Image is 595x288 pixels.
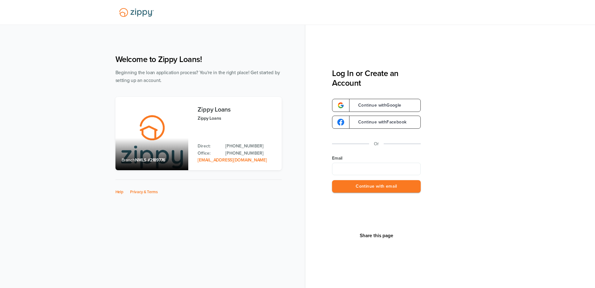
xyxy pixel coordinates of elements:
[332,180,421,193] button: Continue with email
[130,190,158,194] a: Privacy & Terms
[332,163,421,175] input: Email Address
[337,102,344,109] img: google-logo
[332,69,421,88] h3: Log In or Create an Account
[352,103,401,108] span: Continue with Google
[352,120,406,124] span: Continue with Facebook
[135,157,165,163] span: NMLS #2189776
[332,155,421,161] label: Email
[374,140,379,148] p: Or
[115,70,280,83] span: Beginning the loan application process? You're in the right place! Get started by setting up an a...
[332,99,421,112] a: google-logoContinue withGoogle
[225,143,275,150] a: Direct Phone: 512-975-2947
[198,143,219,150] p: Direct:
[198,115,275,122] p: Zippy Loans
[198,157,267,163] a: Email Address: zippyguide@zippymh.com
[115,55,282,64] h1: Welcome to Zippy Loans!
[225,150,275,157] a: Office Phone: 512-975-2947
[115,190,124,194] a: Help
[332,116,421,129] a: google-logoContinue withFacebook
[198,106,275,113] h3: Zippy Loans
[358,233,395,239] button: Share This Page
[115,5,157,20] img: Lender Logo
[337,119,344,126] img: google-logo
[198,150,219,157] p: Office:
[122,157,135,163] span: Branch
